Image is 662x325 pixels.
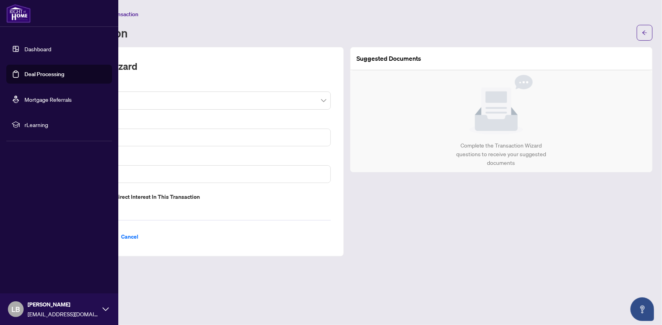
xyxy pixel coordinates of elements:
a: Mortgage Referrals [24,96,72,103]
span: Add Transaction [98,11,138,18]
img: Null State Icon [470,75,533,135]
a: Deal Processing [24,71,64,78]
label: MLS ID [54,119,331,128]
button: Cancel [115,230,145,243]
span: rLearning [24,120,106,129]
div: Complete the Transaction Wizard questions to receive your suggested documents [448,141,555,167]
button: Open asap [630,297,654,321]
img: logo [6,4,31,23]
label: Property Address [54,156,331,164]
span: [PERSON_NAME] [28,300,99,309]
span: LB [11,304,20,315]
span: Cancel [121,230,138,243]
label: Transaction Type [54,82,331,91]
span: [EMAIL_ADDRESS][DOMAIN_NAME] [28,310,99,318]
a: Dashboard [24,45,51,52]
span: arrow-left [642,30,647,35]
label: Do you have direct or indirect interest in this transaction [54,192,331,201]
article: Suggested Documents [357,54,421,64]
